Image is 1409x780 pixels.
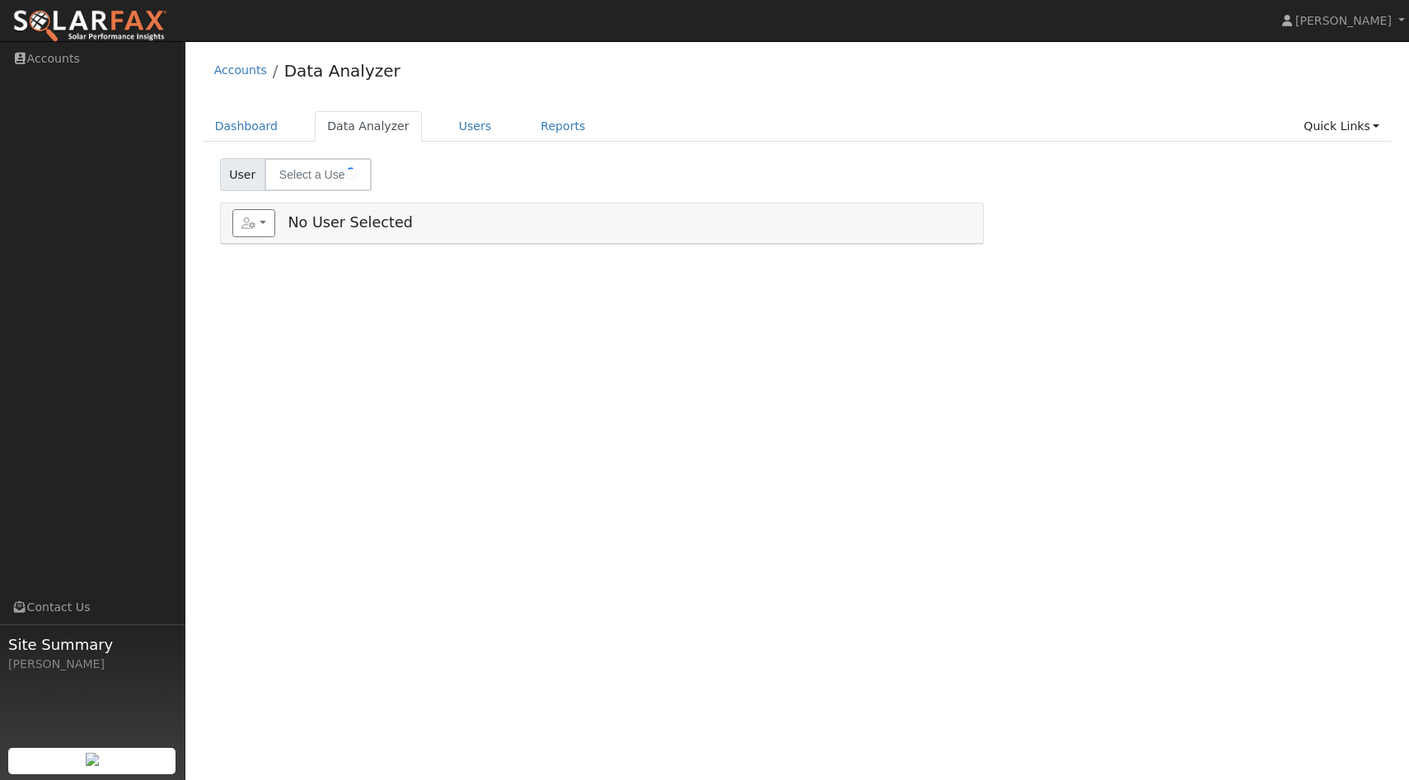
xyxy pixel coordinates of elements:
[12,9,167,44] img: SolarFax
[220,158,265,191] span: User
[203,111,291,142] a: Dashboard
[1295,14,1392,27] span: [PERSON_NAME]
[284,61,400,81] a: Data Analyzer
[8,633,176,656] span: Site Summary
[528,111,597,142] a: Reports
[447,111,504,142] a: Users
[315,111,422,142] a: Data Analyzer
[1291,111,1392,142] a: Quick Links
[214,63,267,77] a: Accounts
[8,656,176,673] div: [PERSON_NAME]
[264,158,372,191] input: Select a User
[232,209,971,237] h5: No User Selected
[86,753,99,766] img: retrieve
